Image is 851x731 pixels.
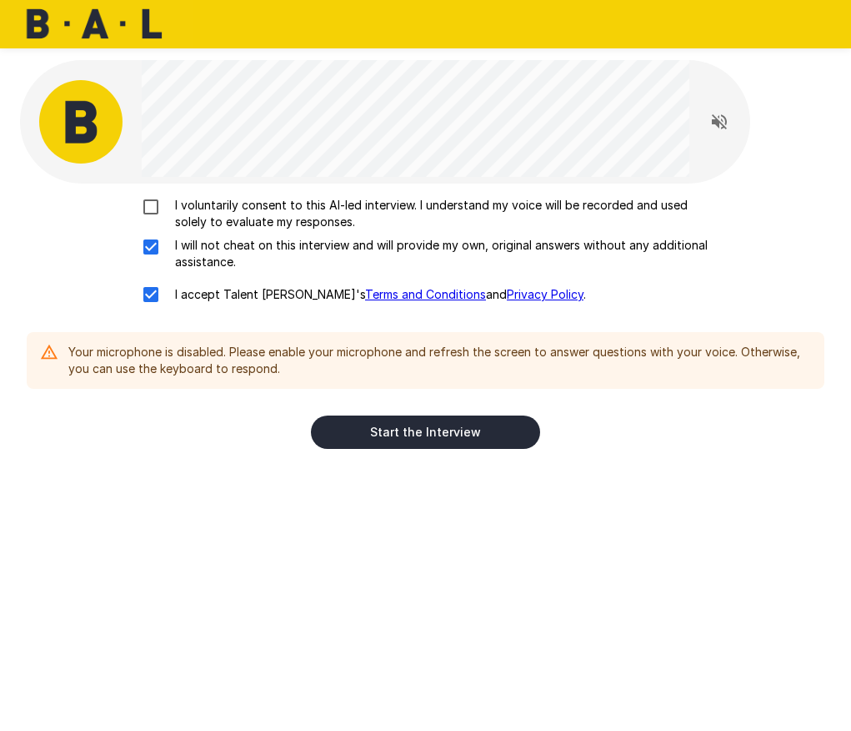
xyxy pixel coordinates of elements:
[168,237,718,270] p: I will not cheat on this interview and will provide my own, original answers without any addition...
[311,416,540,449] button: Start the Interview
[168,197,718,230] p: I voluntarily consent to this AI-led interview. I understand my voice will be recorded and used s...
[507,287,583,301] a: Privacy Policy
[168,286,586,303] p: I accept Talent [PERSON_NAME]'s and .
[365,287,486,301] a: Terms and Conditions
[39,80,123,164] img: bal_avatar.png
[68,337,811,384] div: Your microphone is disabled. Please enable your microphone and refresh the screen to answer quest...
[703,105,736,139] button: Read questions aloud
